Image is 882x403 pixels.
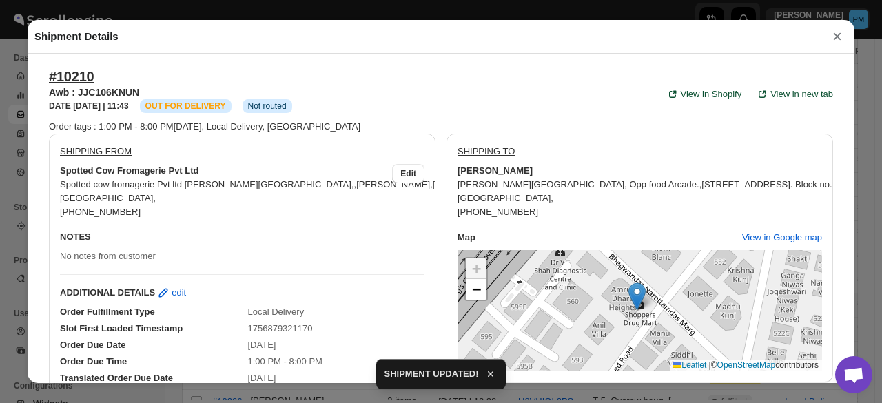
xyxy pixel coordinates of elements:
[701,179,850,189] span: [STREET_ADDRESS]. Block no. 10. ,
[60,146,132,156] u: SHIPPING FROM
[392,164,424,183] button: Edit
[34,30,119,43] h2: Shipment Details
[709,360,711,370] span: |
[60,207,141,217] span: [PHONE_NUMBER]
[60,373,173,383] span: Translated Order Due Date
[458,193,553,203] span: [GEOGRAPHIC_DATA] ,
[73,101,128,111] b: [DATE] | 11:43
[60,307,155,317] span: Order Fulfillment Type
[49,68,94,85] button: #10210
[60,323,183,333] span: Slot First Loaded Timestamp
[354,179,357,189] span: ,
[356,179,433,189] span: [PERSON_NAME] ,
[49,85,292,99] h3: Awb : JJC106KNUN
[628,282,646,311] img: Marker
[458,179,701,189] span: [PERSON_NAME][GEOGRAPHIC_DATA], Opp food Arcade. ,
[384,367,479,381] span: SHIPMENT UPDATED!
[458,232,475,242] b: Map
[747,83,841,105] button: View in new tab
[670,360,822,371] div: © contributors
[433,179,529,189] span: [GEOGRAPHIC_DATA] ,
[673,360,706,370] a: Leaflet
[148,282,194,304] button: edit
[472,260,481,277] span: +
[60,164,199,178] b: Spotted Cow Fromagerie Pvt Ltd
[742,231,822,245] span: View in Google map
[49,101,129,112] h3: DATE
[827,27,848,46] button: ×
[60,340,125,350] span: Order Due Date
[248,101,287,112] span: Not routed
[734,227,830,249] button: View in Google map
[49,120,833,134] div: Order tags : 1:00 PM - 8:00 PM[DATE], Local Delivery, [GEOGRAPHIC_DATA]
[681,87,742,101] span: View in Shopify
[657,83,750,105] a: View in Shopify
[60,286,155,300] b: ADDITIONAL DETAILS
[472,280,481,298] span: −
[458,164,533,178] b: [PERSON_NAME]
[248,323,313,333] span: 1756879321170
[60,356,127,366] span: Order Due Time
[717,360,776,370] a: OpenStreetMap
[835,356,872,393] a: Open chat
[248,356,322,366] span: 1:00 PM - 8:00 PM
[466,258,486,279] a: Zoom in
[466,279,486,300] a: Zoom out
[458,207,538,217] span: [PHONE_NUMBER]
[248,340,276,350] span: [DATE]
[145,101,226,111] span: OUT FOR DELIVERY
[248,373,276,383] span: [DATE]
[248,307,305,317] span: Local Delivery
[60,193,156,203] span: [GEOGRAPHIC_DATA] ,
[458,146,515,156] u: SHIPPING TO
[172,286,186,300] span: edit
[60,251,156,261] span: No notes from customer
[60,179,354,189] span: Spotted cow fromagerie Pvt ltd [PERSON_NAME][GEOGRAPHIC_DATA] ,
[770,87,833,101] span: View in new tab
[60,231,91,242] b: NOTES
[400,168,416,179] span: Edit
